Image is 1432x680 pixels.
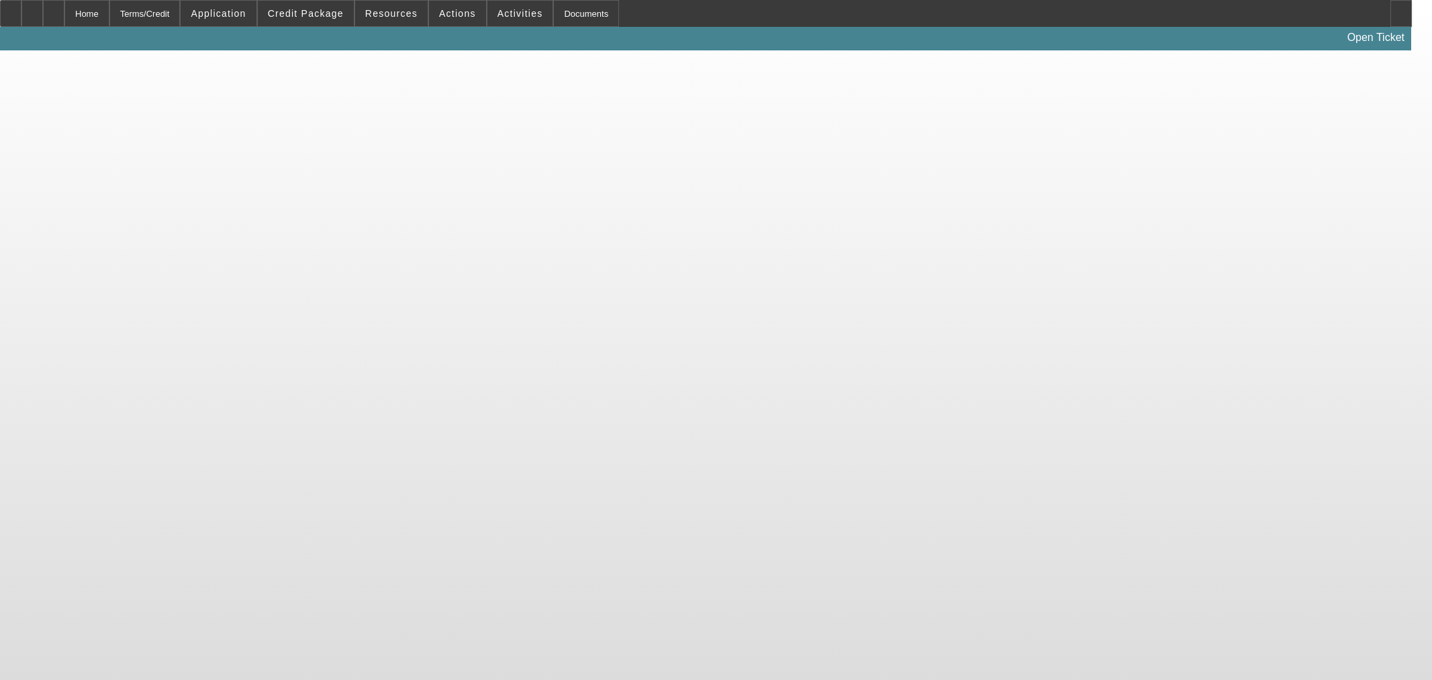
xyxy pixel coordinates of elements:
span: Activities [497,8,543,19]
span: Credit Package [268,8,344,19]
button: Actions [429,1,486,26]
button: Activities [487,1,553,26]
button: Application [181,1,256,26]
span: Resources [365,8,418,19]
button: Resources [355,1,428,26]
span: Application [191,8,246,19]
button: Credit Package [258,1,354,26]
span: Actions [439,8,476,19]
a: Open Ticket [1342,26,1410,49]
